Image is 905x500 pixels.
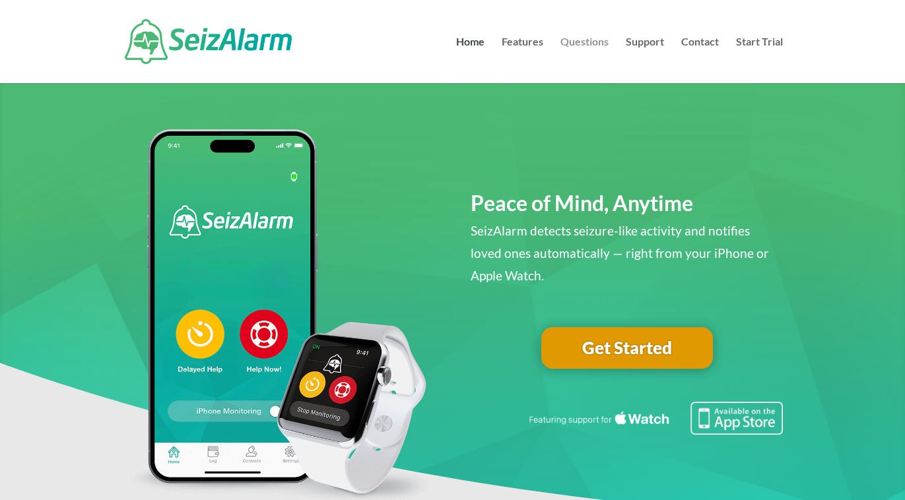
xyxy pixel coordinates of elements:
[626,37,664,83] a: Support
[541,327,713,369] a: Get Started
[471,190,693,216] span: Peace of Mind, Anytime
[736,37,783,83] a: Start Trial
[502,37,543,83] a: Features
[456,37,485,83] a: Home
[125,19,292,64] img: SeizAlarm
[471,223,769,283] span: SeizAlarm detects seizure-like activity and notifies loved ones automatically — right from your i...
[527,402,783,435] img: Seizure detection available in the Apple App Store.
[681,37,719,83] a: Contact
[560,37,609,83] a: Questions
[527,422,783,437] a: Featuring seizure detection support for the Apple Watch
